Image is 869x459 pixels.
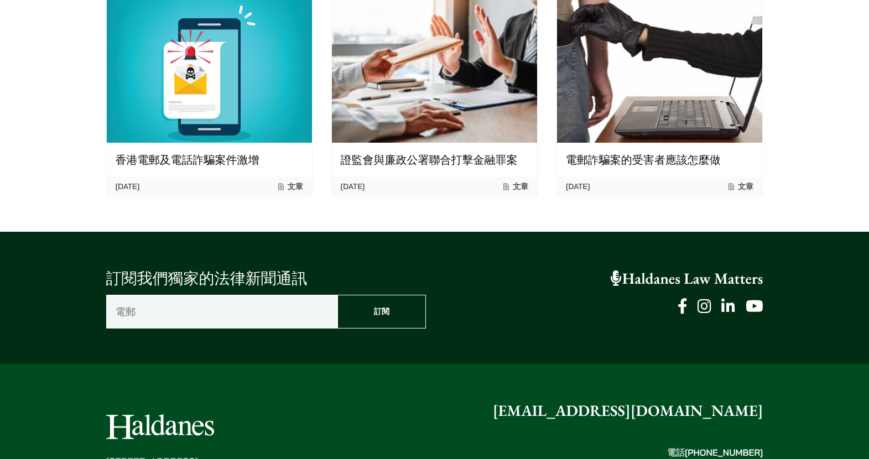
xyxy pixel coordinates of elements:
input: 訂閱 [337,295,426,328]
p: 證監會與廉政公署聯合打擊金融罪案 [341,152,528,168]
p: 訂閱我們獨家的法律新聞通訊 [106,267,426,290]
time: [DATE] [566,181,590,191]
span: 文章 [727,181,753,191]
time: [DATE] [116,181,140,191]
p: 香港電郵及電話詐騙案件激增 [116,152,303,168]
mark: [PHONE_NUMBER] [685,447,763,458]
img: Logo of Haldanes [106,414,214,439]
input: 電郵 [106,295,338,328]
a: [EMAIL_ADDRESS][DOMAIN_NAME] [493,401,763,421]
span: 文章 [277,181,303,191]
a: Haldanes Law Matters [611,269,763,289]
time: [DATE] [341,181,365,191]
p: 電郵詐騙案的受害者應該怎麼做 [566,152,753,168]
span: 文章 [502,181,528,191]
